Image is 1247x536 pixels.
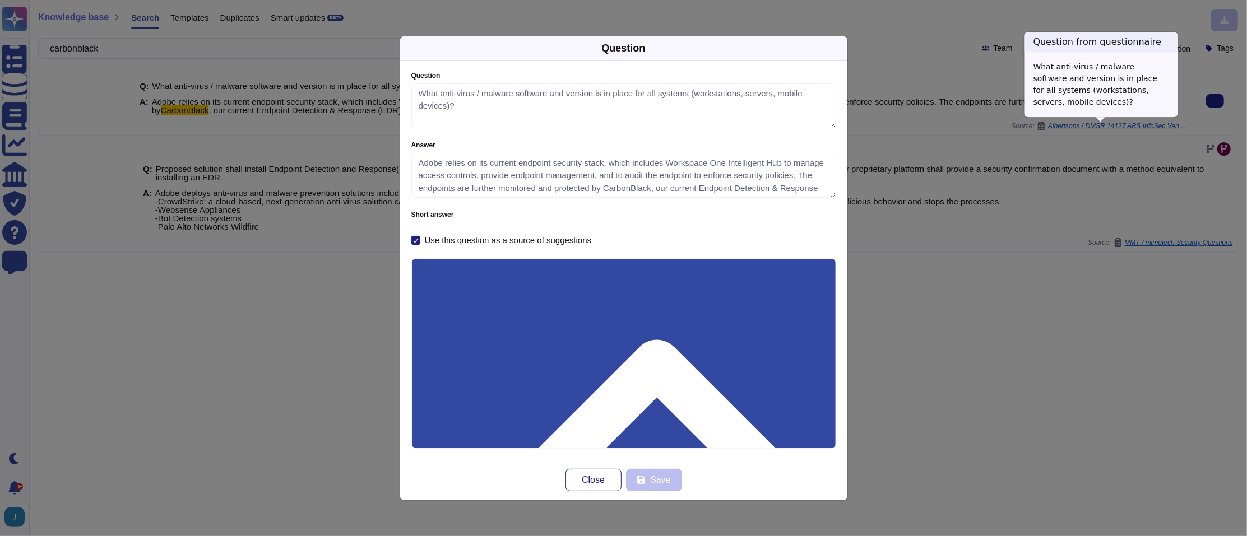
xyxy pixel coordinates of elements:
[626,469,682,491] button: Save
[411,72,836,79] label: Question
[411,83,836,128] textarea: What anti-virus / malware software and version is in place for all systems (workstations, servers...
[1025,32,1178,52] h3: Question from questionnaire
[650,476,670,484] span: Save
[411,153,836,198] textarea: Adobe relies on its current endpoint security stack, which includes Workspace One Intelligent Hub...
[411,142,836,148] label: Answer
[601,41,645,56] div: Question
[565,469,622,491] button: Close
[411,211,836,218] label: Short answer
[1025,52,1178,117] div: What anti-virus / malware software and version is in place for all systems (workstations, servers...
[425,236,592,244] div: Use this question as a source of suggestions
[582,476,605,484] span: Close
